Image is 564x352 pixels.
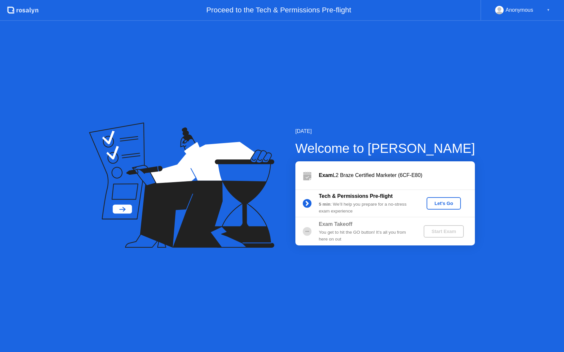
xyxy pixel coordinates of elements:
[424,225,464,238] button: Start Exam
[319,229,413,242] div: You get to hit the GO button! It’s all you from here on out
[429,201,458,206] div: Let's Go
[295,127,475,135] div: [DATE]
[295,139,475,158] div: Welcome to [PERSON_NAME]
[426,229,461,234] div: Start Exam
[427,197,461,210] button: Let's Go
[319,202,331,207] b: 5 min
[547,6,550,14] div: ▼
[506,6,533,14] div: Anonymous
[319,221,352,227] b: Exam Takeoff
[319,172,333,178] b: Exam
[319,171,475,179] div: L2 Braze Certified Marketer (6CF-E80)
[319,201,413,214] div: : We’ll help you prepare for a no-stress exam experience
[319,193,393,199] b: Tech & Permissions Pre-flight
